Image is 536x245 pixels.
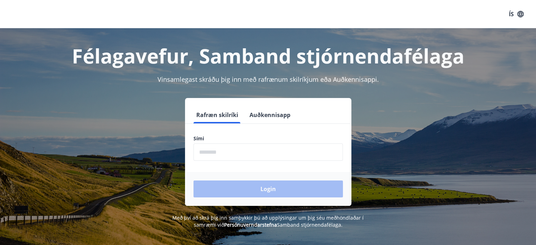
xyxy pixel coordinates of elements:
[224,221,277,228] a: Persónuverndarstefna
[193,106,241,123] button: Rafræn skilríki
[247,106,293,123] button: Auðkennisapp
[158,75,379,84] span: Vinsamlegast skráðu þig inn með rafrænum skilríkjum eða Auðkennisappi.
[505,8,528,20] button: ÍS
[193,135,343,142] label: Sími
[23,42,513,69] h1: Félagavefur, Samband stjórnendafélaga
[172,214,364,228] span: Með því að skrá þig inn samþykkir þú að upplýsingar um þig séu meðhöndlaðar í samræmi við Samband...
